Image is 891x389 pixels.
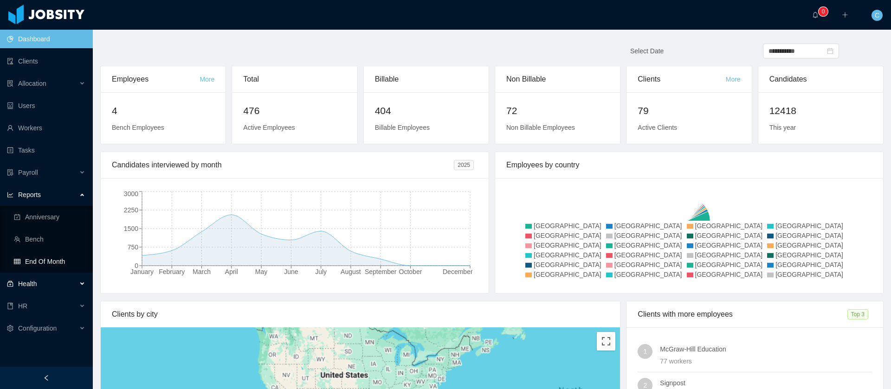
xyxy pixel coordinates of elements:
tspan: 750 [128,243,139,251]
h2: 72 [506,103,609,118]
tspan: 1500 [124,225,138,232]
i: icon: book [7,303,13,309]
a: More [726,76,741,83]
span: [GEOGRAPHIC_DATA] [614,251,682,259]
tspan: 0 [135,262,138,269]
span: [GEOGRAPHIC_DATA] [534,232,601,239]
div: Clients with more employees [638,301,847,327]
tspan: December [443,268,473,275]
i: icon: medicine-box [7,281,13,287]
span: [GEOGRAPHIC_DATA] [534,261,601,268]
tspan: October [399,268,422,275]
tspan: March [193,268,211,275]
i: icon: calendar [827,48,833,54]
h2: 4 [112,103,214,118]
a: icon: tableEnd Of Month [14,252,85,271]
span: [GEOGRAPHIC_DATA] [614,271,682,278]
span: [GEOGRAPHIC_DATA] [695,232,763,239]
span: Billable Employees [375,124,430,131]
span: [GEOGRAPHIC_DATA] [534,271,601,278]
h2: 79 [638,103,740,118]
span: Non Billable Employees [506,124,575,131]
a: icon: profileTasks [7,141,85,159]
tspan: July [315,268,327,275]
i: icon: setting [7,325,13,332]
a: icon: pie-chartDashboard [7,30,85,48]
tspan: April [225,268,238,275]
div: 77 workers [660,356,872,366]
a: icon: auditClients [7,52,85,70]
span: [GEOGRAPHIC_DATA] [614,222,682,230]
span: Configuration [18,325,57,332]
div: Candidates [769,66,872,92]
h2: 12418 [769,103,872,118]
h4: McGraw-Hill Education [660,344,872,354]
span: [GEOGRAPHIC_DATA] [695,271,763,278]
div: Non Billable [506,66,609,92]
span: [GEOGRAPHIC_DATA] [534,222,601,230]
span: [GEOGRAPHIC_DATA] [695,261,763,268]
span: [GEOGRAPHIC_DATA] [614,261,682,268]
i: icon: solution [7,80,13,87]
span: [GEOGRAPHIC_DATA] [775,222,843,230]
span: [GEOGRAPHIC_DATA] [695,222,763,230]
span: [GEOGRAPHIC_DATA] [614,242,682,249]
span: [GEOGRAPHIC_DATA] [775,232,843,239]
h4: Signpost [660,378,872,388]
span: [GEOGRAPHIC_DATA] [695,242,763,249]
span: Reports [18,191,41,198]
sup: 0 [819,7,828,16]
span: [GEOGRAPHIC_DATA] [534,242,601,249]
div: Clients [638,66,725,92]
div: Employees [112,66,200,92]
span: [GEOGRAPHIC_DATA] [775,251,843,259]
span: [GEOGRAPHIC_DATA] [534,251,601,259]
span: [GEOGRAPHIC_DATA] [775,242,843,249]
i: icon: line-chart [7,191,13,198]
span: 2025 [454,160,474,170]
div: Clients by city [112,301,609,327]
span: Health [18,280,37,287]
a: More [200,76,214,83]
span: Top 3 [847,309,868,319]
a: icon: teamBench [14,230,85,249]
span: [GEOGRAPHIC_DATA] [775,261,843,268]
span: C [875,10,879,21]
span: Active Employees [243,124,295,131]
span: [GEOGRAPHIC_DATA] [695,251,763,259]
div: Billable [375,66,478,92]
span: [GEOGRAPHIC_DATA] [614,232,682,239]
div: Candidates interviewed by month [112,152,454,178]
tspan: 2250 [124,206,138,214]
button: Toggle fullscreen view [597,332,615,351]
span: HR [18,302,27,310]
span: 1 [643,344,647,359]
span: Select Date [630,47,664,55]
i: icon: file-protect [7,169,13,176]
a: icon: userWorkers [7,119,85,137]
h2: 404 [375,103,478,118]
span: [GEOGRAPHIC_DATA] [775,271,843,278]
h2: 476 [243,103,346,118]
span: This year [769,124,796,131]
tspan: June [284,268,298,275]
a: icon: robotUsers [7,96,85,115]
tspan: January [130,268,154,275]
span: Payroll [18,169,38,176]
i: icon: bell [812,12,819,18]
span: Active Clients [638,124,677,131]
tspan: May [255,268,267,275]
div: Employees by country [506,152,872,178]
tspan: September [365,268,397,275]
tspan: August [341,268,361,275]
span: Bench Employees [112,124,164,131]
tspan: February [159,268,185,275]
i: icon: plus [842,12,848,18]
tspan: 3000 [124,190,138,198]
div: Total [243,66,346,92]
a: icon: carry-outAnniversary [14,208,85,226]
span: Allocation [18,80,46,87]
